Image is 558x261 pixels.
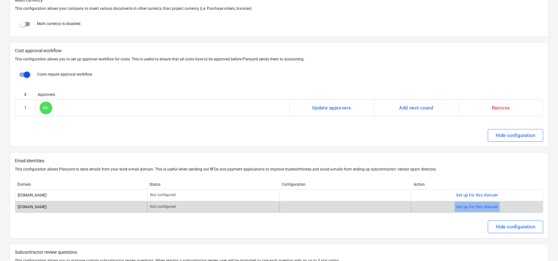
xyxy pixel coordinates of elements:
p: Email identities [15,158,543,164]
p: Costs require approval workflow. [37,72,93,77]
div: Remove [492,104,510,112]
div: Update approvers [312,104,351,112]
div: Domain [17,182,144,187]
button: Add next round [396,102,436,114]
div: 1 [24,106,27,110]
div: [DOMAIN_NAME] [18,205,47,209]
div: Status [149,182,276,187]
div: Approvers [38,92,287,97]
div: Hide configuration [496,131,535,140]
div: [DOMAIN_NAME] [18,193,47,197]
div: Configuration [282,182,409,187]
div: # [17,92,33,97]
p: Cost approval workflow [15,47,543,54]
iframe: Chat Widget [526,231,558,261]
div: Set up for this domain [456,203,498,211]
p: This configuration allows your company to insert various documents in other currency than project... [15,6,543,11]
p: Not configured [150,192,176,198]
span: ML [43,105,49,110]
div: Action [414,182,541,187]
button: Update approvers [309,102,355,114]
div: Hide configuration [496,223,535,231]
div: Add next round [399,104,433,112]
button: Remove [488,102,513,114]
p: This configuration allows you to set up approval workflow for costs. This is useful to ensure tha... [15,57,543,62]
button: Set up for this domain [455,190,500,200]
div: Set up for this domain [456,192,498,199]
div: Matt Lebon [40,102,52,114]
p: Subcontractor review questions [15,249,543,256]
p: This configuration allows Planyard to send emails from your work e-mail domain. This is useful wh... [15,167,543,172]
button: Hide configuration [488,221,543,233]
p: Multi currency is disabled. [37,21,81,27]
p: Not configured [150,204,176,209]
button: Hide configuration [488,129,543,142]
button: Set up for this domain [455,202,500,212]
